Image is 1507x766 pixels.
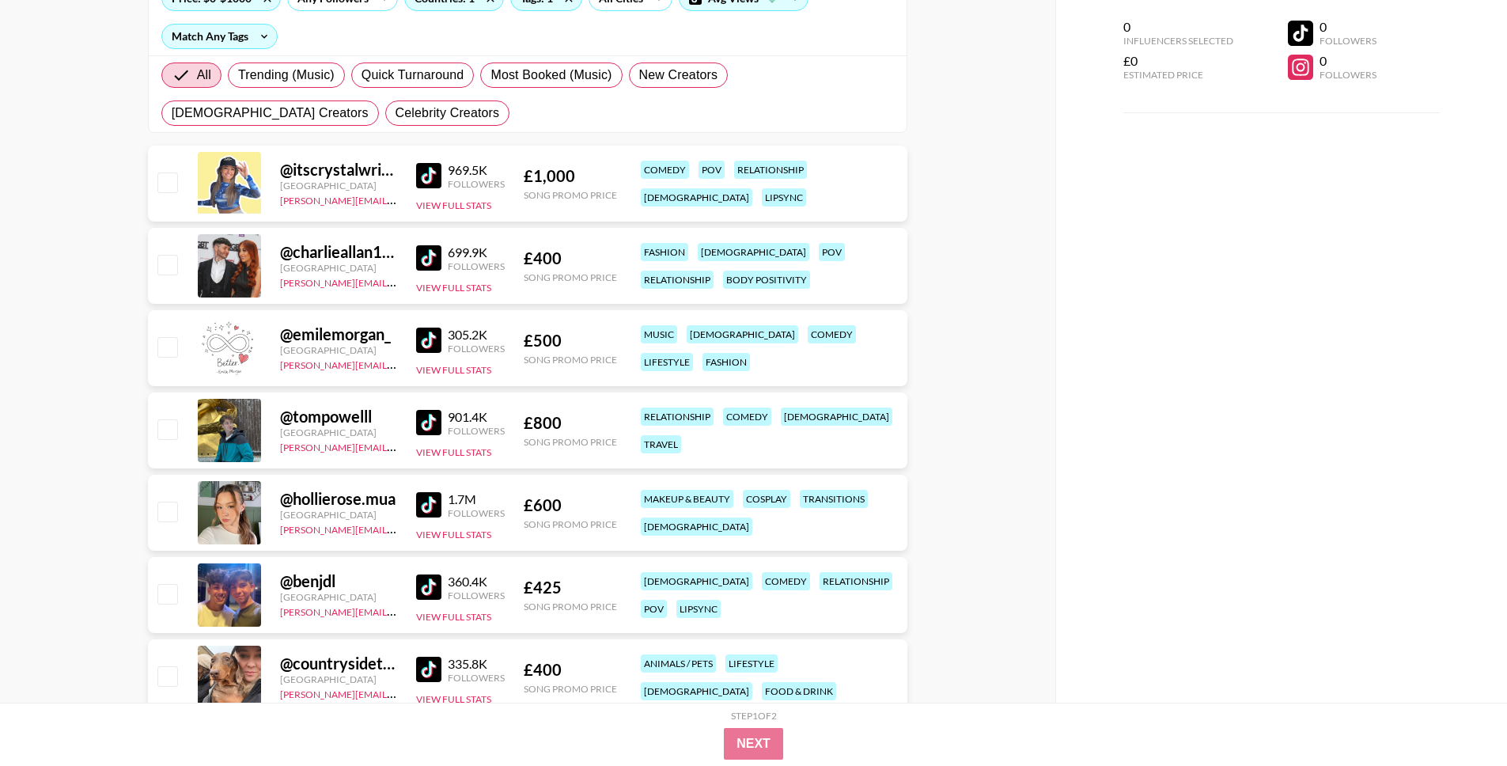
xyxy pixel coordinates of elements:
[524,331,617,351] div: £ 500
[524,248,617,268] div: £ 400
[820,572,892,590] div: relationship
[762,188,806,207] div: lipsync
[698,243,809,261] div: [DEMOGRAPHIC_DATA]
[362,66,464,85] span: Quick Turnaround
[280,673,397,685] div: [GEOGRAPHIC_DATA]
[172,104,369,123] span: [DEMOGRAPHIC_DATA] Creators
[1123,35,1233,47] div: Influencers Selected
[280,356,514,371] a: [PERSON_NAME][EMAIL_ADDRESS][DOMAIN_NAME]
[448,425,505,437] div: Followers
[641,408,714,426] div: relationship
[1123,53,1233,69] div: £0
[448,574,505,590] div: 360.4K
[762,682,836,700] div: food & drink
[1320,19,1376,35] div: 0
[1428,687,1488,747] iframe: Drift Widget Chat Controller
[725,654,778,673] div: lifestyle
[280,407,397,427] div: @ tompowelll
[280,603,665,618] a: [PERSON_NAME][EMAIL_ADDRESS][PERSON_NAME][PERSON_NAME][DOMAIN_NAME]
[280,521,514,536] a: [PERSON_NAME][EMAIL_ADDRESS][DOMAIN_NAME]
[280,262,397,274] div: [GEOGRAPHIC_DATA]
[416,199,491,211] button: View Full Stats
[1320,35,1376,47] div: Followers
[280,324,397,344] div: @ emilemorgan_
[416,364,491,376] button: View Full Stats
[280,654,397,673] div: @ countrysidetails
[280,438,514,453] a: [PERSON_NAME][EMAIL_ADDRESS][DOMAIN_NAME]
[416,282,491,294] button: View Full Stats
[641,600,667,618] div: pov
[416,492,441,518] img: TikTok
[641,188,752,207] div: [DEMOGRAPHIC_DATA]
[641,243,688,261] div: fashion
[641,161,689,179] div: comedy
[448,409,505,425] div: 901.4K
[676,600,721,618] div: lipsync
[416,163,441,188] img: TikTok
[524,354,617,366] div: Song Promo Price
[702,353,750,371] div: fashion
[280,427,397,438] div: [GEOGRAPHIC_DATA]
[396,104,500,123] span: Celebrity Creators
[524,601,617,612] div: Song Promo Price
[448,656,505,672] div: 335.8K
[524,166,617,186] div: £ 1,000
[641,353,693,371] div: lifestyle
[699,161,725,179] div: pov
[641,518,752,536] div: [DEMOGRAPHIC_DATA]
[448,343,505,355] div: Followers
[1320,53,1376,69] div: 0
[1123,69,1233,81] div: Estimated Price
[641,435,681,453] div: travel
[524,683,617,695] div: Song Promo Price
[416,446,491,458] button: View Full Stats
[524,189,617,201] div: Song Promo Price
[1320,69,1376,81] div: Followers
[448,590,505,601] div: Followers
[416,657,441,682] img: TikTok
[1123,19,1233,35] div: 0
[448,245,505,260] div: 699.9K
[448,491,505,507] div: 1.7M
[743,490,790,508] div: cosplay
[490,66,612,85] span: Most Booked (Music)
[416,529,491,540] button: View Full Stats
[280,591,397,603] div: [GEOGRAPHIC_DATA]
[416,245,441,271] img: TikTok
[731,710,777,722] div: Step 1 of 2
[416,328,441,353] img: TikTok
[162,25,277,48] div: Match Any Tags
[687,325,798,343] div: [DEMOGRAPHIC_DATA]
[280,344,397,356] div: [GEOGRAPHIC_DATA]
[197,66,211,85] span: All
[280,180,397,191] div: [GEOGRAPHIC_DATA]
[448,507,505,519] div: Followers
[819,243,845,261] div: pov
[641,682,752,700] div: [DEMOGRAPHIC_DATA]
[800,490,868,508] div: transitions
[641,325,677,343] div: music
[524,271,617,283] div: Song Promo Price
[641,572,752,590] div: [DEMOGRAPHIC_DATA]
[808,325,856,343] div: comedy
[448,327,505,343] div: 305.2K
[781,408,892,426] div: [DEMOGRAPHIC_DATA]
[724,728,783,760] button: Next
[524,518,617,530] div: Song Promo Price
[416,410,441,435] img: TikTok
[448,162,505,178] div: 969.5K
[416,611,491,623] button: View Full Stats
[641,654,716,673] div: animals / pets
[448,178,505,190] div: Followers
[238,66,335,85] span: Trending (Music)
[524,495,617,515] div: £ 600
[448,672,505,684] div: Followers
[524,660,617,680] div: £ 400
[723,271,810,289] div: body positivity
[416,693,491,705] button: View Full Stats
[524,578,617,597] div: £ 425
[762,572,810,590] div: comedy
[639,66,718,85] span: New Creators
[641,490,733,508] div: makeup & beauty
[280,242,397,262] div: @ charlieallan164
